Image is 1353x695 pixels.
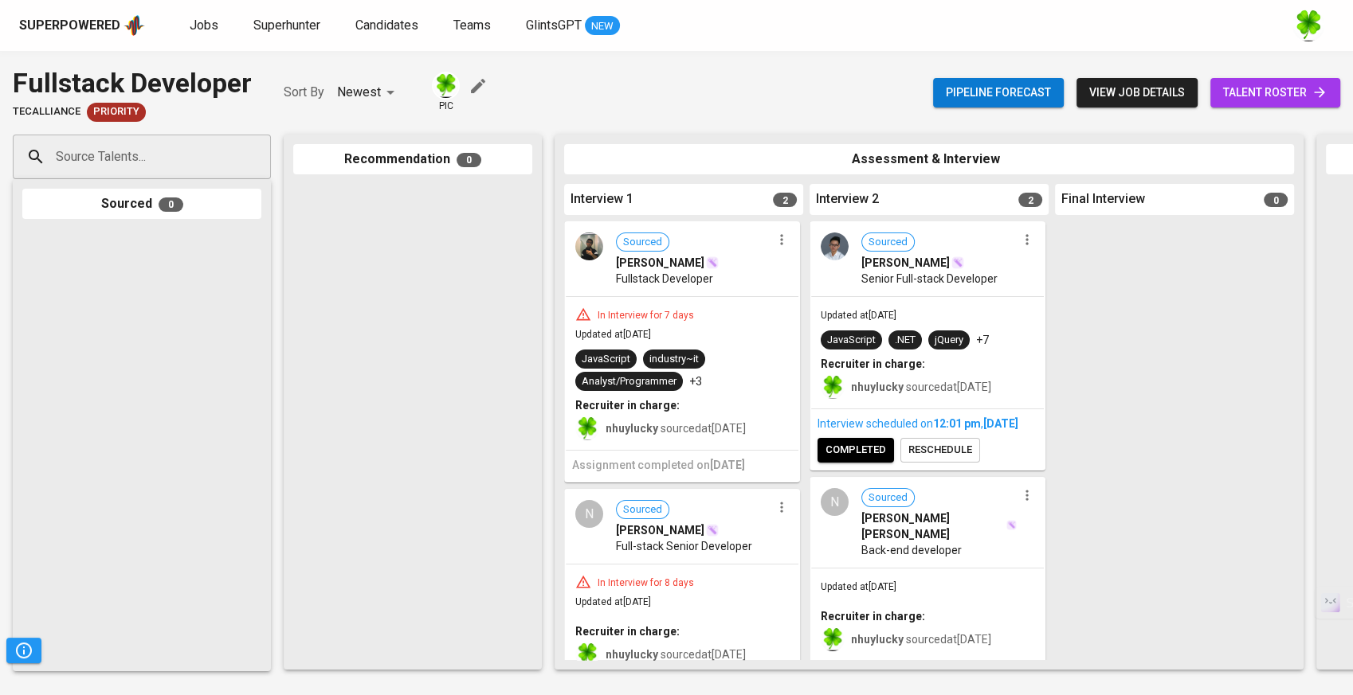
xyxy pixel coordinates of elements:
span: Back-end developer [861,542,962,558]
span: Fullstack Developer [616,271,713,287]
span: reschedule [908,441,972,459]
div: Superpowered [19,17,120,35]
span: Updated at [DATE] [575,596,651,607]
div: NSourced[PERSON_NAME] [PERSON_NAME]Back-end developerUpdated at[DATE]Recruiter in charge:nhuyluck... [810,477,1045,693]
div: pic [432,72,460,113]
b: nhuylucky [851,381,904,393]
div: Assessment & Interview [564,144,1294,175]
div: New Job received from Demand Team [87,103,146,122]
p: +3 [689,373,702,389]
span: sourced at [DATE] [606,422,746,435]
img: app logo [124,14,145,37]
span: GlintsGPT [526,18,582,33]
b: nhuylucky [606,648,658,661]
span: 0 [159,197,183,212]
span: Sourced [862,490,914,506]
button: Pipeline Triggers [6,638,41,663]
span: [PERSON_NAME] [616,255,704,271]
span: sourced at [DATE] [606,648,746,661]
div: industry~it [649,352,699,367]
span: 2 [773,193,797,207]
span: [PERSON_NAME] [861,255,950,271]
div: JavaScript [827,333,876,348]
span: [PERSON_NAME] [PERSON_NAME] [861,510,1005,542]
p: Newest [337,83,381,102]
a: talent roster [1210,78,1340,107]
span: Updated at [DATE] [821,581,896,592]
button: Pipeline forecast [933,78,1064,107]
a: Candidates [355,16,422,36]
div: .NET [895,333,916,348]
div: Sourced[PERSON_NAME]Senior Full-stack DeveloperUpdated at[DATE]JavaScript.NETjQuery+7Recruiter in... [810,221,1045,470]
div: In Interview for 8 days [591,576,700,590]
p: Sort By [284,83,324,102]
div: N [821,488,849,516]
button: view job details [1077,78,1198,107]
div: Newest [337,78,400,107]
span: Jobs [190,18,218,33]
button: completed [818,438,894,463]
a: Teams [453,16,494,36]
b: nhuylucky [851,633,904,646]
a: Superpoweredapp logo [19,14,145,37]
span: 0 [1264,193,1288,207]
b: Recruiter in charge: [575,399,680,412]
img: f9493b8c-82b8-4f41-8722-f5d69bb1b761.jpg [433,73,458,98]
img: magic_wand.svg [706,256,719,269]
b: Recruiter in charge: [575,625,680,638]
span: Interview 1 [571,190,633,209]
img: f9493b8c-82b8-4f41-8722-f5d69bb1b761.jpg [575,416,599,440]
img: magic_wand.svg [1006,520,1017,530]
div: jQuery [935,333,963,348]
span: Candidates [355,18,418,33]
img: magic_wand.svg [951,256,964,269]
span: view job details [1089,83,1185,103]
b: Recruiter in charge: [821,610,925,623]
span: [DATE] [710,459,745,471]
span: Interview 2 [816,190,879,209]
span: Sourced [617,235,669,250]
span: sourced at [DATE] [851,633,991,646]
div: Fullstack Developer [13,64,252,103]
div: In Interview for 7 days [591,309,700,322]
b: Recruiter in charge: [821,357,925,370]
span: Final Interview [1061,190,1145,209]
span: completed [826,441,886,459]
span: 12:01 PM [933,417,981,430]
span: Updated at [DATE] [575,329,651,340]
span: talent roster [1223,83,1328,103]
a: GlintsGPT NEW [526,16,620,36]
span: Sourced [617,502,669,517]
a: Jobs [190,16,222,36]
a: Superhunter [253,16,324,36]
div: Recommendation [293,144,532,175]
span: Superhunter [253,18,320,33]
img: magic_wand.svg [706,524,719,537]
span: Senior Full-stack Developer [861,271,998,287]
img: f9493b8c-82b8-4f41-8722-f5d69bb1b761.jpg [821,375,845,399]
img: f9493b8c-82b8-4f41-8722-f5d69bb1b761.jpg [1292,10,1324,41]
span: NEW [585,18,620,34]
span: Updated at [DATE] [821,310,896,321]
span: TecAlliance [13,104,80,119]
span: Priority [87,104,146,119]
button: reschedule [900,438,980,463]
img: f9493b8c-82b8-4f41-8722-f5d69bb1b761.jpg [821,627,845,651]
span: Teams [453,18,491,33]
span: [PERSON_NAME] [616,522,704,538]
div: Sourced [22,189,261,220]
div: Analyst/Programmer [582,374,676,389]
h6: Assignment completed on [572,457,792,474]
span: 2 [1018,193,1042,207]
p: +7 [976,332,989,348]
div: JavaScript [582,352,630,367]
b: nhuylucky [606,422,658,435]
span: Full-stack Senior Developer [616,538,752,554]
img: f9493b8c-82b8-4f41-8722-f5d69bb1b761.jpg [575,642,599,666]
img: 82eac3518fcd19181344310eed0658a7.png [821,232,849,260]
button: Open [262,155,265,158]
span: Pipeline forecast [946,83,1051,103]
div: N [575,500,603,528]
span: [DATE] [983,417,1018,430]
img: d6292dc52b19b0a4d62f1fa2dfa725e4.jpg [575,232,603,260]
